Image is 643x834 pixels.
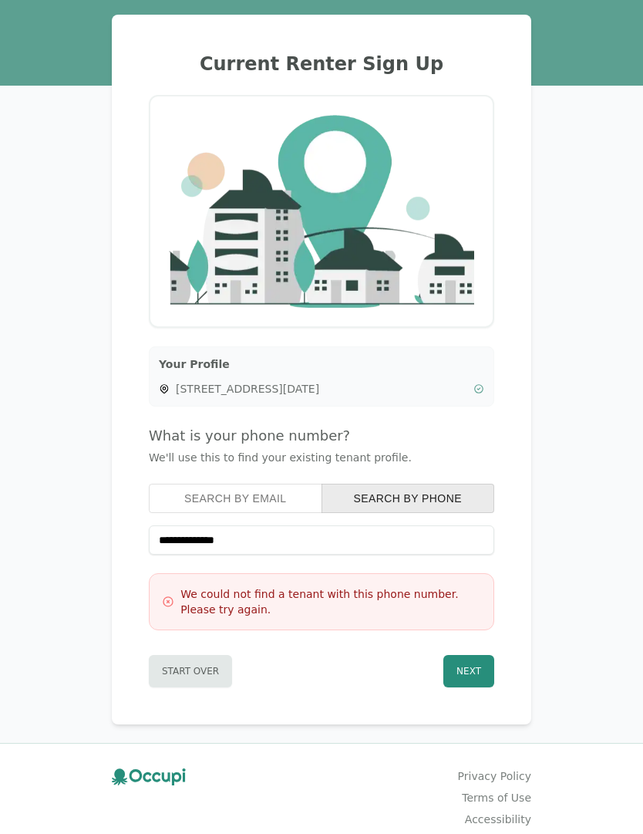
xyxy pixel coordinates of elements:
[149,450,494,465] p: We'll use this to find your existing tenant profile.
[465,812,531,827] a: Accessibility
[458,768,531,784] a: Privacy Policy
[149,425,494,447] h4: What is your phone number?
[321,484,495,513] button: search by phone
[462,790,531,805] a: Terms of Use
[149,484,322,513] button: search by email
[180,586,481,617] h3: We could not find a tenant with this phone number. Please try again.
[149,655,232,687] button: Start Over
[443,655,494,687] button: Next
[176,381,467,397] span: [STREET_ADDRESS][DATE]
[159,356,484,372] h3: Your Profile
[130,52,513,76] h2: Current Renter Sign Up
[169,115,474,307] img: Company Logo
[149,484,494,513] div: Search type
